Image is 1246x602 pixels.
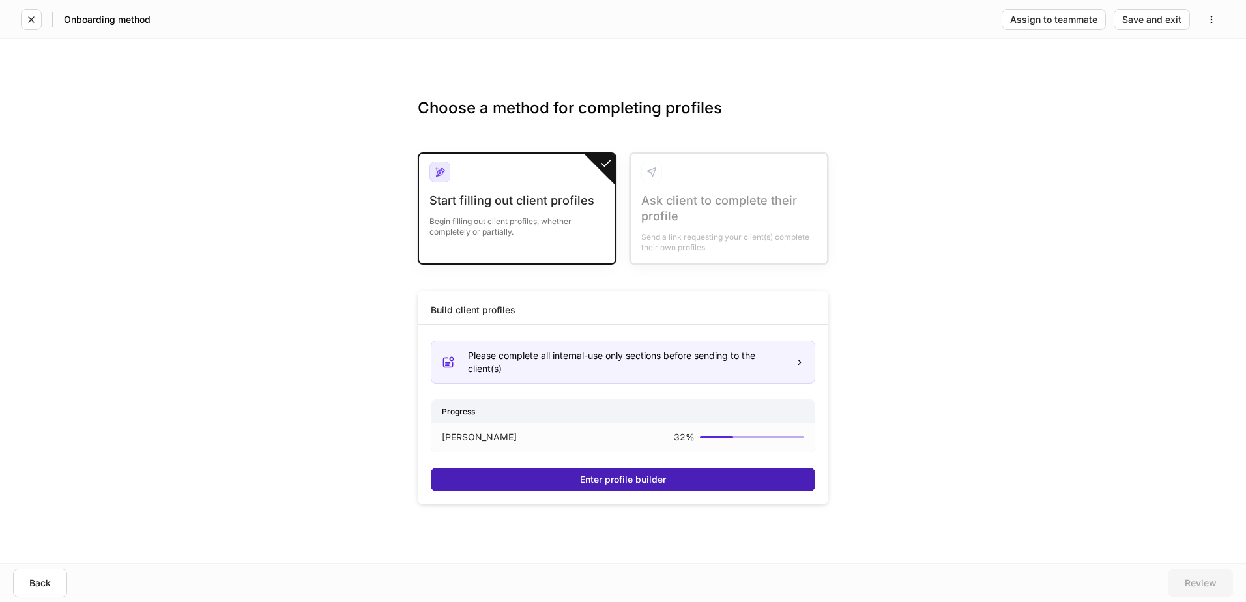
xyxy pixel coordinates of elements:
[13,569,67,597] button: Back
[429,208,605,237] div: Begin filling out client profiles, whether completely or partially.
[1002,9,1106,30] button: Assign to teammate
[64,13,151,26] h5: Onboarding method
[431,468,815,491] button: Enter profile builder
[1114,9,1190,30] button: Save and exit
[431,304,515,317] div: Build client profiles
[1010,15,1097,24] div: Assign to teammate
[580,475,666,484] div: Enter profile builder
[431,400,815,423] div: Progress
[1122,15,1181,24] div: Save and exit
[442,431,517,444] p: [PERSON_NAME]
[429,193,605,208] div: Start filling out client profiles
[468,349,785,375] div: Please complete all internal-use only sections before sending to the client(s)
[29,579,51,588] div: Back
[418,98,828,139] h3: Choose a method for completing profiles
[674,431,695,444] p: 32 %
